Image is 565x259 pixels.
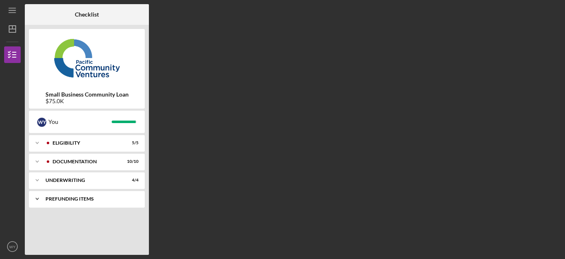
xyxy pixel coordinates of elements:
[29,33,145,83] img: Product logo
[45,91,129,98] b: Small Business Community Loan
[45,196,134,201] div: Prefunding Items
[37,118,46,127] div: W Y
[9,244,16,249] text: WY
[53,159,118,164] div: Documentation
[4,238,21,255] button: WY
[75,11,99,18] b: Checklist
[124,159,139,164] div: 10 / 10
[53,140,118,145] div: Eligibility
[45,98,129,104] div: $75.0K
[124,140,139,145] div: 5 / 5
[45,178,118,183] div: Underwriting
[124,178,139,183] div: 4 / 4
[48,115,112,129] div: You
